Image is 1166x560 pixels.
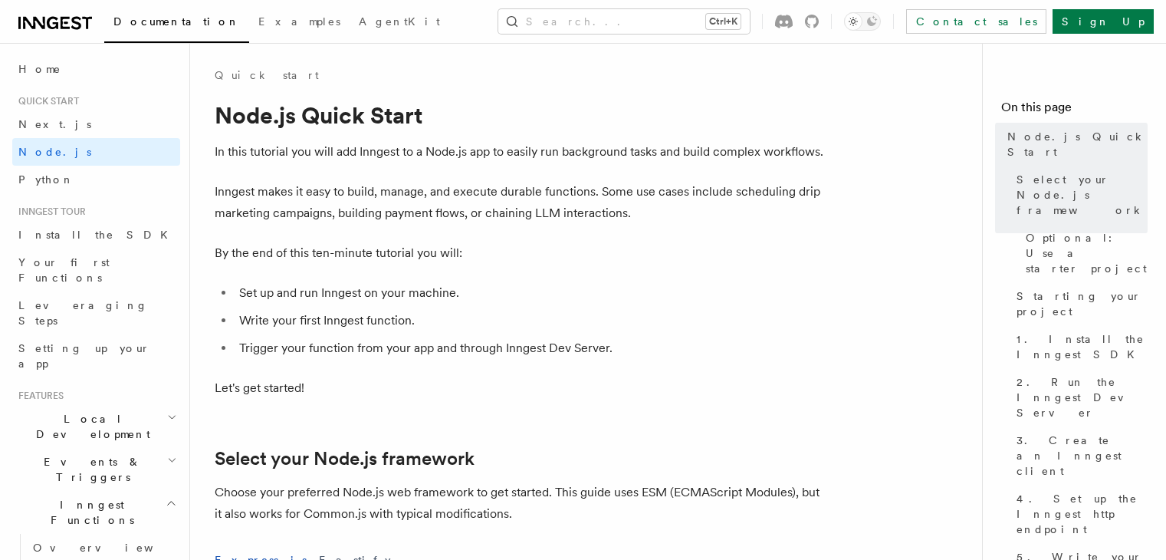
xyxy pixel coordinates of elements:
[215,181,828,224] p: Inngest makes it easy to build, manage, and execute durable functions. Some use cases include sch...
[12,334,180,377] a: Setting up your app
[12,110,180,138] a: Next.js
[12,411,167,442] span: Local Development
[1017,491,1148,537] span: 4. Set up the Inngest http endpoint
[215,141,828,163] p: In this tutorial you will add Inngest to a Node.js app to easily run background tasks and build c...
[18,61,61,77] span: Home
[359,15,440,28] span: AgentKit
[1020,224,1148,282] a: Optional: Use a starter project
[215,242,828,264] p: By the end of this ten-minute tutorial you will:
[1017,374,1148,420] span: 2. Run the Inngest Dev Server
[18,118,91,130] span: Next.js
[906,9,1046,34] a: Contact sales
[498,9,750,34] button: Search...Ctrl+K
[1010,368,1148,427] a: 2. Run the Inngest Dev Server
[12,292,180,334] a: Leveraging Steps
[1001,123,1148,166] a: Node.js Quick Start
[18,229,177,241] span: Install the SDK
[12,95,79,107] span: Quick start
[12,491,180,534] button: Inngest Functions
[18,173,74,186] span: Python
[1010,166,1148,224] a: Select your Node.js framework
[215,101,828,129] h1: Node.js Quick Start
[12,448,180,491] button: Events & Triggers
[12,405,180,448] button: Local Development
[12,454,167,485] span: Events & Triggers
[113,15,240,28] span: Documentation
[12,249,180,292] a: Your first Functions
[258,15,340,28] span: Examples
[1026,230,1148,276] span: Optional: Use a starter project
[104,5,249,43] a: Documentation
[1017,331,1148,362] span: 1. Install the Inngest SDK
[215,448,475,469] a: Select your Node.js framework
[249,5,350,41] a: Examples
[235,310,828,331] li: Write your first Inngest function.
[215,482,828,525] p: Choose your preferred Node.js web framework to get started. This guide uses ESM (ECMAScript Modul...
[1053,9,1154,34] a: Sign Up
[33,542,191,554] span: Overview
[12,138,180,166] a: Node.js
[235,282,828,304] li: Set up and run Inngest on your machine.
[1017,433,1148,479] span: 3. Create an Inngest client
[1017,172,1148,218] span: Select your Node.js framework
[1010,282,1148,325] a: Starting your project
[1007,129,1148,160] span: Node.js Quick Start
[1010,325,1148,368] a: 1. Install the Inngest SDK
[12,221,180,249] a: Install the SDK
[1010,485,1148,543] a: 4. Set up the Inngest http endpoint
[844,12,881,31] button: Toggle dark mode
[18,342,150,370] span: Setting up your app
[12,55,180,83] a: Home
[1010,427,1148,485] a: 3. Create an Inngest client
[18,146,91,158] span: Node.js
[706,14,741,29] kbd: Ctrl+K
[12,497,166,528] span: Inngest Functions
[1017,288,1148,319] span: Starting your project
[235,338,828,359] li: Trigger your function from your app and through Inngest Dev Server.
[12,166,180,193] a: Python
[18,256,110,284] span: Your first Functions
[12,206,86,218] span: Inngest tour
[18,299,148,327] span: Leveraging Steps
[1001,98,1148,123] h4: On this page
[215,68,319,83] a: Quick start
[12,390,64,402] span: Features
[350,5,449,41] a: AgentKit
[215,377,828,399] p: Let's get started!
